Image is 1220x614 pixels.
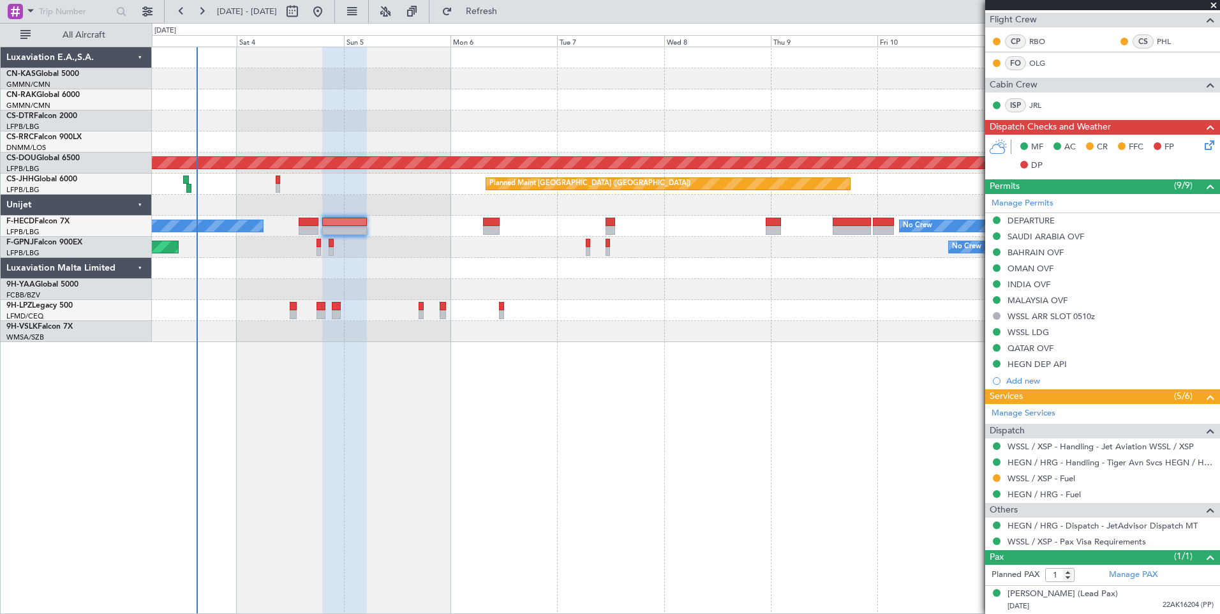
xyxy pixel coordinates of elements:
[6,227,40,237] a: LFPB/LBG
[1174,550,1193,563] span: (1/1)
[6,302,32,310] span: 9H-LPZ
[1008,601,1029,611] span: [DATE]
[1005,56,1026,70] div: FO
[14,25,138,45] button: All Aircraft
[990,503,1018,518] span: Others
[1008,473,1075,484] a: WSSL / XSP - Fuel
[952,237,981,257] div: No Crew
[1133,34,1154,49] div: CS
[6,239,34,246] span: F-GPNJ
[6,70,79,78] a: CN-KASGlobal 5000
[1008,536,1146,547] a: WSSL / XSP - Pax Visa Requirements
[6,154,36,162] span: CS-DOU
[990,424,1025,438] span: Dispatch
[6,112,34,120] span: CS-DTR
[6,101,50,110] a: GMMN/CMN
[771,35,877,47] div: Thu 9
[6,80,50,89] a: GMMN/CMN
[154,26,176,36] div: [DATE]
[1008,311,1095,322] div: WSSL ARR SLOT 0510z
[1109,569,1157,581] a: Manage PAX
[1174,389,1193,403] span: (5/6)
[455,7,509,16] span: Refresh
[6,239,82,246] a: F-GPNJFalcon 900EX
[664,35,771,47] div: Wed 8
[6,91,36,99] span: CN-RAK
[6,164,40,174] a: LFPB/LBG
[1006,375,1214,386] div: Add new
[6,248,40,258] a: LFPB/LBG
[6,133,34,141] span: CS-RRC
[990,389,1023,404] span: Services
[6,311,43,321] a: LFMD/CEQ
[1029,100,1058,111] a: JRL
[990,550,1004,565] span: Pax
[33,31,135,40] span: All Aircraft
[1005,98,1026,112] div: ISP
[6,281,35,288] span: 9H-YAA
[1008,263,1053,274] div: OMAN OVF
[6,302,73,310] a: 9H-LPZLegacy 500
[6,323,73,331] a: 9H-VSLKFalcon 7X
[6,70,36,78] span: CN-KAS
[1008,489,1081,500] a: HEGN / HRG - Fuel
[6,176,34,183] span: CS-JHH
[6,154,80,162] a: CS-DOUGlobal 6500
[1008,295,1067,306] div: MALAYSIA OVF
[1157,36,1186,47] a: PHL
[6,176,77,183] a: CS-JHHGlobal 6000
[39,2,112,21] input: Trip Number
[1005,34,1026,49] div: CP
[6,133,82,141] a: CS-RRCFalcon 900LX
[1008,520,1198,531] a: HEGN / HRG - Dispatch - JetAdvisor Dispatch MT
[6,112,77,120] a: CS-DTRFalcon 2000
[344,35,450,47] div: Sun 5
[6,281,78,288] a: 9H-YAAGlobal 5000
[6,218,34,225] span: F-HECD
[992,407,1055,420] a: Manage Services
[903,216,932,236] div: No Crew
[985,35,1091,47] div: Sat 11
[1163,600,1214,611] span: 22AK16204 (PP)
[990,120,1111,135] span: Dispatch Checks and Weather
[1008,279,1050,290] div: INDIA OVF
[1174,179,1193,192] span: (9/9)
[990,179,1020,194] span: Permits
[1008,457,1214,468] a: HEGN / HRG - Handling - Tiger Avn Svcs HEGN / HRG
[1008,231,1084,242] div: SAUDI ARABIA OVF
[6,333,44,342] a: WMSA/SZB
[877,35,984,47] div: Fri 10
[1164,141,1174,154] span: FP
[1008,588,1118,601] div: [PERSON_NAME] (Lead Pax)
[130,35,237,47] div: Fri 3
[237,35,343,47] div: Sat 4
[1008,343,1053,354] div: QATAR OVF
[1029,57,1058,69] a: OLG
[557,35,664,47] div: Tue 7
[1008,359,1067,370] div: HEGN DEP API
[1129,141,1143,154] span: FFC
[1031,160,1043,172] span: DP
[217,6,277,17] span: [DATE] - [DATE]
[992,569,1039,581] label: Planned PAX
[1029,36,1058,47] a: RBO
[6,290,40,300] a: FCBB/BZV
[450,35,557,47] div: Mon 6
[1008,441,1194,452] a: WSSL / XSP - Handling - Jet Aviation WSSL / XSP
[6,323,38,331] span: 9H-VSLK
[1097,141,1108,154] span: CR
[1031,141,1043,154] span: MF
[6,218,70,225] a: F-HECDFalcon 7X
[992,197,1053,210] a: Manage Permits
[1008,247,1064,258] div: BAHRAIN OVF
[990,78,1038,93] span: Cabin Crew
[436,1,512,22] button: Refresh
[6,91,80,99] a: CN-RAKGlobal 6000
[6,185,40,195] a: LFPB/LBG
[6,122,40,131] a: LFPB/LBG
[489,174,690,193] div: Planned Maint [GEOGRAPHIC_DATA] ([GEOGRAPHIC_DATA])
[6,143,46,153] a: DNMM/LOS
[1008,215,1055,226] div: DEPARTURE
[1008,327,1049,338] div: WSSL LDG
[990,13,1037,27] span: Flight Crew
